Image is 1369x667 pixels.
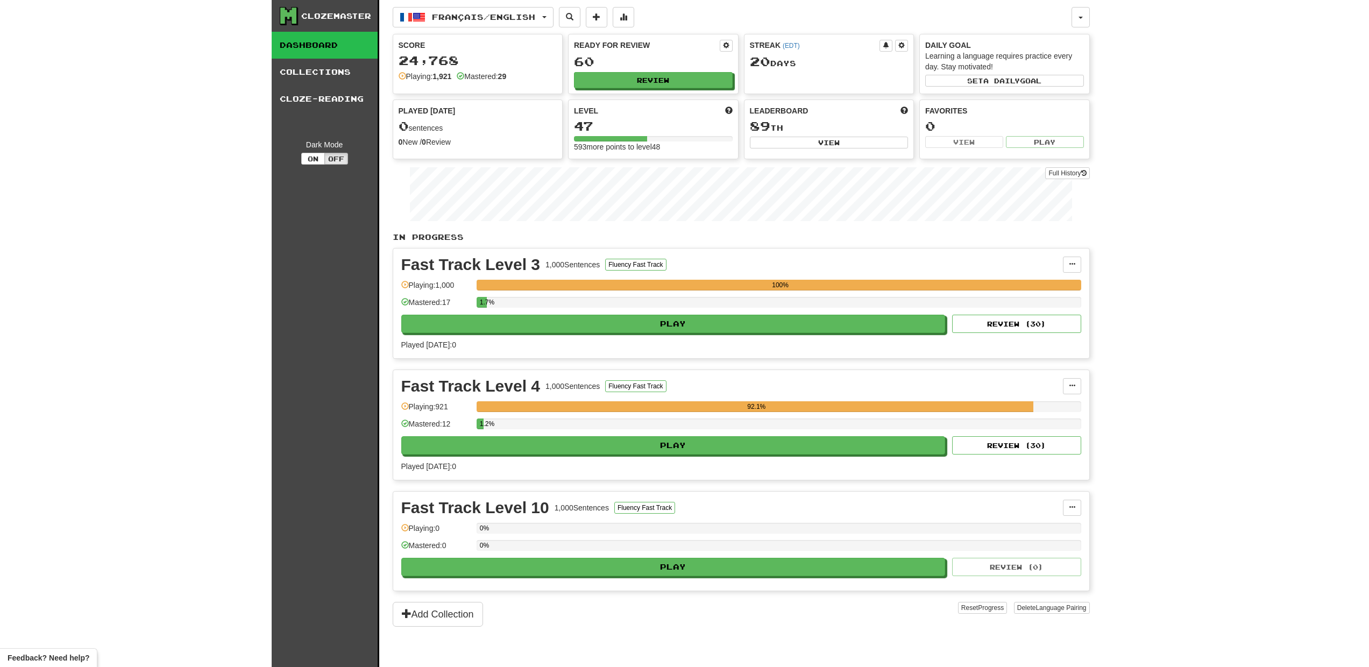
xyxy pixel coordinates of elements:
[750,40,880,51] div: Streak
[750,105,808,116] span: Leaderboard
[725,105,733,116] span: Score more points to level up
[614,502,675,514] button: Fluency Fast Track
[393,232,1090,243] p: In Progress
[1045,167,1089,179] a: Full History
[952,436,1081,455] button: Review (30)
[574,141,733,152] div: 593 more points to level 48
[272,59,378,86] a: Collections
[432,72,451,81] strong: 1,921
[401,401,471,419] div: Playing: 921
[399,119,557,133] div: sentences
[480,418,484,429] div: 1.2%
[574,55,733,68] div: 60
[399,40,557,51] div: Score
[613,7,634,27] button: More stats
[574,72,733,88] button: Review
[1035,604,1086,612] span: Language Pairing
[952,315,1081,333] button: Review (30)
[280,139,370,150] div: Dark Mode
[958,602,1007,614] button: ResetProgress
[1006,136,1084,148] button: Play
[952,558,1081,576] button: Review (0)
[498,72,507,81] strong: 29
[983,77,1020,84] span: a daily
[393,602,483,627] button: Add Collection
[399,54,557,67] div: 24,768
[480,401,1033,412] div: 92.1%
[925,105,1084,116] div: Favorites
[925,119,1084,133] div: 0
[978,604,1004,612] span: Progress
[605,380,666,392] button: Fluency Fast Track
[545,381,600,392] div: 1,000 Sentences
[401,257,541,273] div: Fast Track Level 3
[399,118,409,133] span: 0
[401,462,456,471] span: Played [DATE]: 0
[750,118,770,133] span: 89
[399,138,403,146] strong: 0
[555,502,609,513] div: 1,000 Sentences
[301,11,371,22] div: Clozemaster
[559,7,580,27] button: Search sentences
[925,136,1003,148] button: View
[1014,602,1090,614] button: DeleteLanguage Pairing
[399,137,557,147] div: New / Review
[574,105,598,116] span: Level
[432,12,535,22] span: Français / English
[925,51,1084,72] div: Learning a language requires practice every day. Stay motivated!
[480,280,1081,290] div: 100%
[605,259,666,271] button: Fluency Fast Track
[8,652,89,663] span: Open feedback widget
[545,259,600,270] div: 1,000 Sentences
[401,523,471,541] div: Playing: 0
[401,540,471,558] div: Mastered: 0
[401,418,471,436] div: Mastered: 12
[393,7,554,27] button: Français/English
[401,378,541,394] div: Fast Track Level 4
[925,75,1084,87] button: Seta dailygoal
[401,500,549,516] div: Fast Track Level 10
[401,297,471,315] div: Mastered: 17
[574,119,733,133] div: 47
[324,153,348,165] button: Off
[399,105,456,116] span: Played [DATE]
[750,137,909,148] button: View
[925,40,1084,51] div: Daily Goal
[401,436,946,455] button: Play
[750,119,909,133] div: th
[399,71,452,82] div: Playing:
[574,40,720,51] div: Ready for Review
[457,71,506,82] div: Mastered:
[272,86,378,112] a: Cloze-Reading
[586,7,607,27] button: Add sentence to collection
[750,54,770,69] span: 20
[301,153,325,165] button: On
[272,32,378,59] a: Dashboard
[480,297,487,308] div: 1.7%
[750,55,909,69] div: Day s
[401,340,456,349] span: Played [DATE]: 0
[900,105,908,116] span: This week in points, UTC
[401,558,946,576] button: Play
[401,315,946,333] button: Play
[783,42,800,49] a: (EDT)
[422,138,426,146] strong: 0
[401,280,471,297] div: Playing: 1,000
